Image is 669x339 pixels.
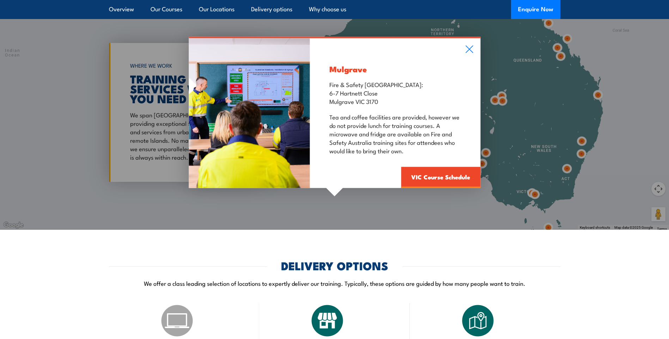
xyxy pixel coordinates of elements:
img: Fire Safety Advisor training in a classroom with a trainer showing safety information on a tv scr... [189,38,310,188]
p: Fire & Safety [GEOGRAPHIC_DATA]: 6-7 Hartnett Close Mulgrave VIC 3170 [329,80,461,105]
p: We offer a class leading selection of locations to expertly deliver our training. Typically, thes... [109,279,560,287]
p: Tea and coffee facilities are provided, however we do not provide lunch for training courses. A m... [329,112,461,155]
h3: Mulgrave [329,65,461,73]
h2: DELIVERY OPTIONS [281,260,388,270]
a: VIC Course Schedule [401,167,480,188]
